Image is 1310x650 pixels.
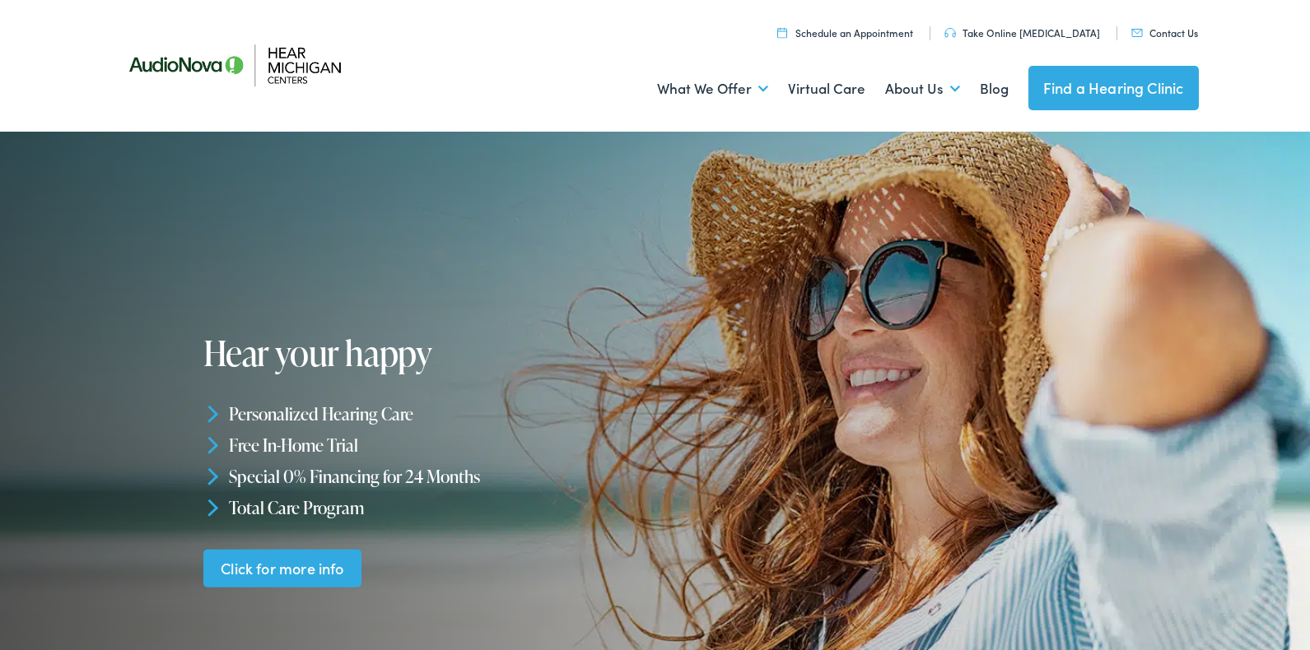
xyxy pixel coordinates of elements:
[1028,66,1199,110] a: Find a Hearing Clinic
[1131,29,1143,37] img: utility icon
[203,491,662,522] li: Total Care Program
[203,549,362,587] a: Click for more info
[885,58,960,119] a: About Us
[203,429,662,461] li: Free In-Home Trial
[657,58,768,119] a: What We Offer
[944,28,956,38] img: utility icon
[777,26,913,39] a: Schedule an Appointment
[980,58,1009,119] a: Blog
[203,334,662,372] h1: Hear your happy
[203,461,662,492] li: Special 0% Financing for 24 Months
[1131,26,1198,39] a: Contact Us
[777,27,787,38] img: utility icon
[788,58,865,119] a: Virtual Care
[944,26,1100,39] a: Take Online [MEDICAL_DATA]
[203,398,662,429] li: Personalized Hearing Care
